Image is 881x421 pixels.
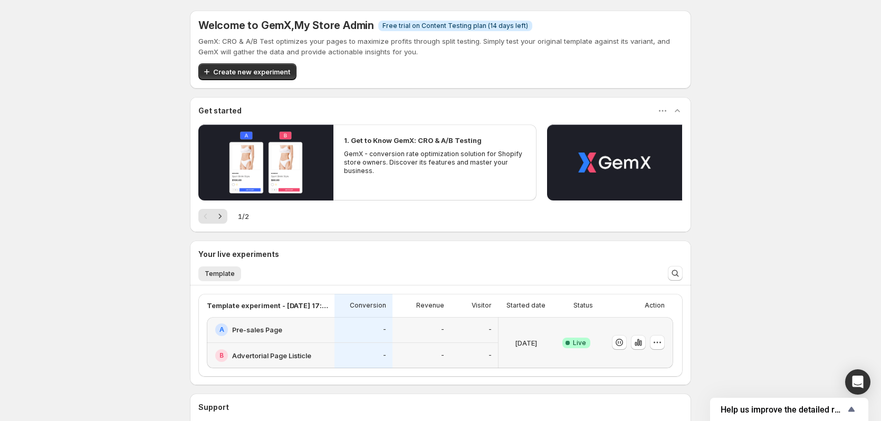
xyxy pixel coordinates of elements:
[198,402,229,413] h3: Support
[213,209,227,224] button: Next
[383,351,386,360] p: -
[845,369,870,395] div: Open Intercom Messenger
[198,249,279,260] h3: Your live experiments
[573,339,586,347] span: Live
[515,338,537,348] p: [DATE]
[198,125,333,200] button: Play video
[232,324,282,335] h2: Pre-sales Page
[506,301,545,310] p: Started date
[721,405,845,415] span: Help us improve the detailed report for A/B campaigns
[441,326,444,334] p: -
[489,326,492,334] p: -
[489,351,492,360] p: -
[198,63,296,80] button: Create new experiment
[198,106,242,116] h3: Get started
[219,351,224,360] h2: B
[198,209,227,224] nav: Pagination
[382,22,528,30] span: Free trial on Content Testing plan (14 days left)
[205,270,235,278] span: Template
[472,301,492,310] p: Visitor
[232,350,311,361] h2: Advertorial Page Listicle
[668,266,683,281] button: Search and filter results
[645,301,665,310] p: Action
[573,301,593,310] p: Status
[213,66,290,77] span: Create new experiment
[344,135,482,146] h2: 1. Get to Know GemX: CRO & A/B Testing
[441,351,444,360] p: -
[383,326,386,334] p: -
[547,125,682,200] button: Play video
[198,19,374,32] h5: Welcome to GemX
[416,301,444,310] p: Revenue
[238,211,249,222] span: 1 / 2
[219,326,224,334] h2: A
[721,403,858,416] button: Show survey - Help us improve the detailed report for A/B campaigns
[291,19,374,32] span: , My Store Admin
[350,301,386,310] p: Conversion
[207,300,328,311] p: Template experiment - [DATE] 17:46:33
[344,150,525,175] p: GemX - conversion rate optimization solution for Shopify store owners. Discover its features and ...
[198,36,683,57] p: GemX: CRO & A/B Test optimizes your pages to maximize profits through split testing. Simply test ...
